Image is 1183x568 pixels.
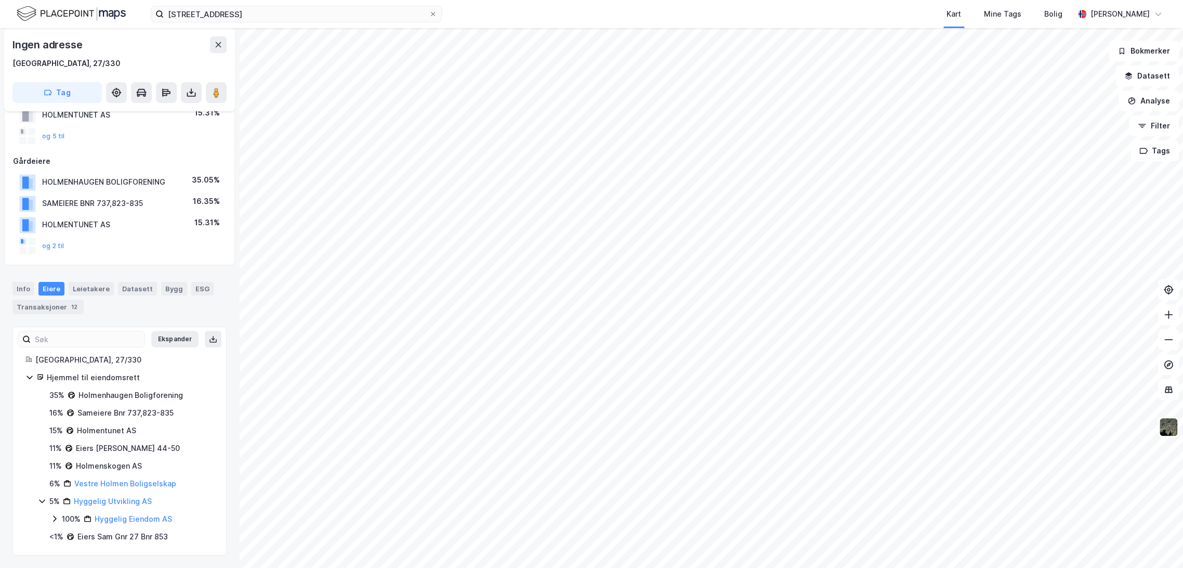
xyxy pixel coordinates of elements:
[192,174,220,186] div: 35.05%
[62,513,81,525] div: 100%
[1131,518,1183,568] div: Kontrollprogram for chat
[12,36,84,53] div: Ingen adresse
[12,300,84,314] div: Transaksjoner
[1159,417,1178,437] img: 9k=
[191,282,214,295] div: ESG
[1090,8,1150,20] div: [PERSON_NAME]
[1044,8,1062,20] div: Bolig
[161,282,187,295] div: Bygg
[193,195,220,208] div: 16.35%
[12,57,121,70] div: [GEOGRAPHIC_DATA], 27/330
[35,354,214,366] div: [GEOGRAPHIC_DATA], 27/330
[1131,140,1179,161] button: Tags
[151,331,199,347] button: Ekspander
[17,5,126,23] img: logo.f888ab2527a4732fd821a326f86c7f29.svg
[49,424,63,437] div: 15%
[69,282,114,295] div: Leietakere
[49,442,62,455] div: 11%
[38,282,64,295] div: Eiere
[118,282,157,295] div: Datasett
[1115,66,1179,86] button: Datasett
[31,331,144,347] input: Søk
[194,107,220,119] div: 15.31%
[12,282,34,295] div: Info
[49,495,60,508] div: 5%
[194,216,220,229] div: 15.31%
[42,176,165,188] div: HOLMENHAUGEN BOLIGFORENING
[164,6,429,22] input: Søk på adresse, matrikkel, gårdeiere, leietakere eller personer
[95,514,172,523] a: Hyggelig Eiendom AS
[47,371,214,384] div: Hjemmel til eiendomsrett
[69,302,80,312] div: 12
[947,8,961,20] div: Kart
[78,389,183,402] div: Holmenhaugen Boligforening
[49,477,60,490] div: 6%
[76,460,142,472] div: Holmenskogen AS
[1129,115,1179,136] button: Filter
[74,479,176,488] a: Vestre Holmen Boligselskap
[49,389,64,402] div: 35%
[42,109,110,121] div: HOLMENTUNET AS
[74,497,152,506] a: Hyggelig Utvikling AS
[1109,41,1179,61] button: Bokmerker
[1119,91,1179,111] button: Analyse
[77,407,174,419] div: Sameiere Bnr 737,823-835
[49,531,63,543] div: <1%
[12,82,102,103] button: Tag
[77,424,136,437] div: Holmentunet AS
[49,460,62,472] div: 11%
[1131,518,1183,568] iframe: Chat Widget
[77,531,168,543] div: Eiers Sam Gnr 27 Bnr 853
[42,218,110,231] div: HOLMENTUNET AS
[76,442,180,455] div: Eiers [PERSON_NAME] 44-50
[42,197,143,210] div: SAMEIERE BNR 737,823-835
[13,155,226,167] div: Gårdeiere
[49,407,63,419] div: 16%
[984,8,1021,20] div: Mine Tags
